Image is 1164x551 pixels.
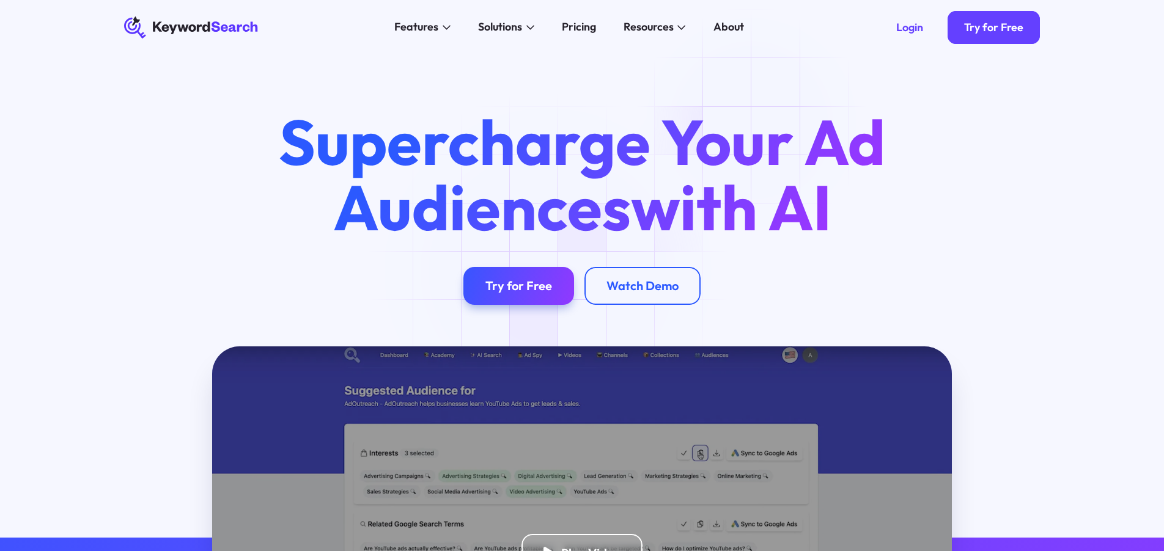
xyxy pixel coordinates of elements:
[964,21,1023,34] div: Try for Free
[253,109,911,239] h1: Supercharge Your Ad Audiences
[553,16,604,38] a: Pricing
[705,16,752,38] a: About
[463,267,574,305] a: Try for Free
[896,21,923,34] div: Login
[562,19,596,35] div: Pricing
[394,19,438,35] div: Features
[713,19,744,35] div: About
[485,278,552,293] div: Try for Free
[948,11,1040,44] a: Try for Free
[606,278,679,293] div: Watch Demo
[478,19,522,35] div: Solutions
[624,19,674,35] div: Resources
[880,11,940,44] a: Login
[631,167,831,247] span: with AI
